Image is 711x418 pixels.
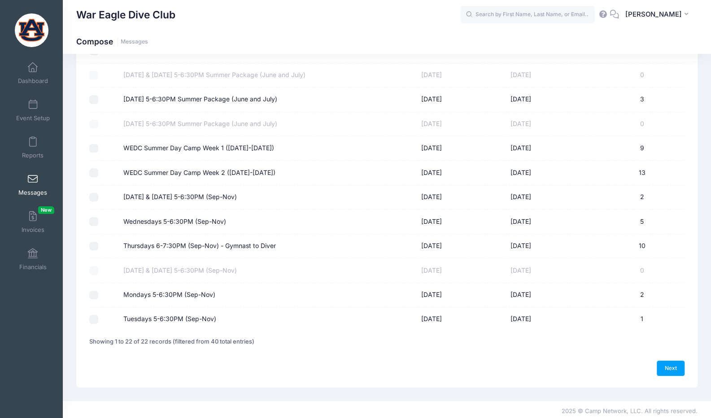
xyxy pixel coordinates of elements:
td: [DATE] [417,234,506,258]
a: Dashboard [12,57,54,89]
td: [DATE] [417,112,506,136]
td: 0 [595,112,685,136]
span: Messages [18,189,47,196]
label: [DATE] 5-6:30PM Summer Package (June and July) [123,119,277,129]
button: [PERSON_NAME] [619,4,698,25]
td: 2 [595,185,685,209]
td: 0 [595,258,685,283]
td: [DATE] [506,63,595,87]
td: [DATE] [417,136,506,161]
span: Financials [19,263,47,271]
td: [DATE] [506,209,595,234]
td: 3 [595,87,685,112]
td: [DATE] [506,87,595,112]
div: Showing 1 to 22 of 22 records (filtered from 40 total entries) [89,331,254,352]
td: [DATE] [506,307,595,331]
label: Tuesdays 5-6:30PM (Sep-Nov) [123,314,216,324]
td: [DATE] [417,63,506,87]
a: Event Setup [12,95,54,126]
td: [DATE] [417,307,506,331]
a: Reports [12,132,54,163]
td: [DATE] [417,87,506,112]
label: [DATE] & [DATE] 5-6:30PM (Sep-Nov) [123,192,237,202]
a: Financials [12,244,54,275]
td: [DATE] [506,112,595,136]
label: [DATE] & [DATE] 5-6:30PM Summer Package (June and July) [123,70,305,80]
td: 9 [595,136,685,161]
label: Wednesdays 5-6:30PM (Sep-Nov) [123,217,226,226]
td: [DATE] [417,161,506,185]
td: [DATE] [417,209,506,234]
span: Dashboard [18,77,48,85]
label: [DATE] & [DATE] 5-6:30PM (Sep-Nov) [123,266,237,275]
td: [DATE] [417,283,506,307]
label: [DATE] 5-6:30PM Summer Package (June and July) [123,95,277,104]
span: Reports [22,152,44,159]
td: [DATE] [506,283,595,307]
span: New [38,206,54,214]
td: [DATE] [506,258,595,283]
td: [DATE] [506,161,595,185]
td: [DATE] [506,234,595,258]
td: 10 [595,234,685,258]
td: 0 [595,63,685,87]
td: [DATE] [417,185,506,209]
label: Thursdays 6-7:30PM (Sep-Nov) - Gymnast to Diver [123,241,276,251]
input: Search by First Name, Last Name, or Email... [460,6,595,24]
a: InvoicesNew [12,206,54,238]
td: 5 [595,209,685,234]
a: Messages [12,169,54,200]
label: WEDC Summer Day Camp Week 1 ([DATE]-[DATE]) [123,144,274,153]
span: Invoices [22,226,44,234]
h1: War Eagle Dive Club [76,4,175,25]
td: [DATE] [506,136,595,161]
td: 1 [595,307,685,331]
span: 2025 © Camp Network, LLC. All rights reserved. [562,407,698,414]
label: WEDC Summer Day Camp Week 2 ([DATE]-[DATE]) [123,168,275,178]
a: Next [657,361,685,376]
td: 2 [595,283,685,307]
a: Messages [121,39,148,45]
span: [PERSON_NAME] [625,9,681,19]
img: War Eagle Dive Club [15,13,48,47]
label: Mondays 5-6:30PM (Sep-Nov) [123,290,215,300]
td: 13 [595,161,685,185]
td: [DATE] [417,258,506,283]
span: Event Setup [16,114,50,122]
h1: Compose [76,37,148,46]
td: [DATE] [506,185,595,209]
